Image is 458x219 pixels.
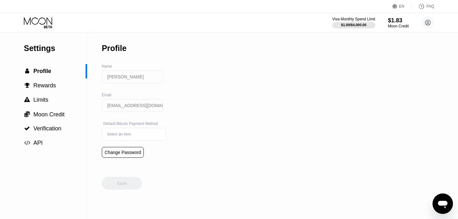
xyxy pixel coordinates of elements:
[33,140,43,146] span: API
[102,44,127,53] div: Profile
[33,82,56,89] span: Rewards
[388,17,409,24] div: $1.83
[25,68,29,74] span: 
[24,126,30,131] span: 
[388,24,409,28] div: Moon Credit
[24,83,30,88] span: 
[427,4,434,9] div: FAQ
[24,68,30,74] div: 
[24,44,87,53] div: Settings
[332,17,375,28] div: Visa Monthly Spend Limit$1.00/$4,000.00
[102,93,166,97] div: Email
[102,147,144,158] div: Change Password
[33,68,51,74] span: Profile
[24,140,30,146] span: 
[392,3,412,10] div: EN
[105,132,153,136] div: Select an item
[433,193,453,214] iframe: Button to launch messaging window
[24,111,30,117] span: 
[388,17,409,28] div: $1.83Moon Credit
[332,17,375,21] div: Visa Monthly Spend Limit
[33,125,61,132] span: Verification
[399,4,405,9] div: EN
[341,23,366,27] div: $1.00 / $4,000.00
[33,111,65,118] span: Moon Credit
[33,97,48,103] span: Limits
[412,3,434,10] div: FAQ
[24,97,30,103] span: 
[102,121,166,126] div: Default Bitcoin Payment Method
[105,150,141,155] div: Change Password
[102,64,166,69] div: Name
